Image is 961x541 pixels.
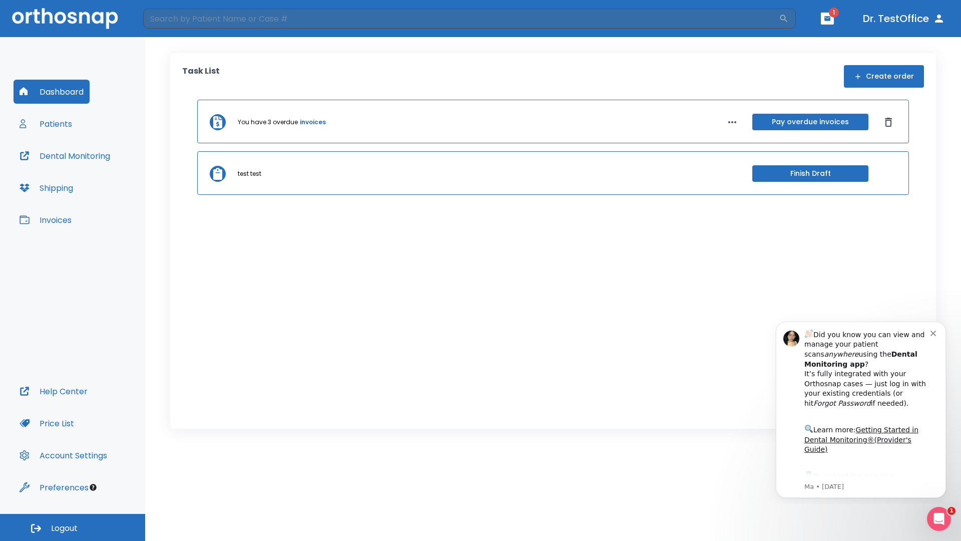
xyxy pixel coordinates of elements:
[143,9,779,29] input: Search by Patient Name or Case #
[238,169,261,178] p: test test
[238,118,298,127] p: You have 3 overdue
[14,208,78,232] button: Invoices
[44,170,170,179] p: Message from Ma, sent 7w ago
[844,65,924,88] button: Create order
[14,144,116,168] button: Dental Monitoring
[182,65,220,88] p: Task List
[752,165,868,182] button: Finish Draft
[14,379,94,403] button: Help Center
[927,507,951,531] iframe: Intercom live chat
[14,112,78,136] button: Patients
[14,475,95,499] button: Preferences
[859,10,949,28] button: Dr. TestOffice
[51,523,78,534] span: Logout
[44,157,170,208] div: Download the app: | ​ Let us know if you need help getting started!
[880,114,896,130] button: Dismiss
[170,16,178,24] button: Dismiss notification
[14,411,80,435] button: Price List
[829,8,839,18] span: 1
[14,80,90,104] button: Dashboard
[14,176,79,200] button: Shipping
[44,160,133,178] a: App Store
[761,313,961,504] iframe: Intercom notifications message
[947,507,955,515] span: 1
[12,8,118,29] img: Orthosnap
[89,483,98,492] div: Tooltip anchor
[14,443,113,467] button: Account Settings
[752,114,868,130] button: Pay overdue invoices
[300,118,326,127] a: invoices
